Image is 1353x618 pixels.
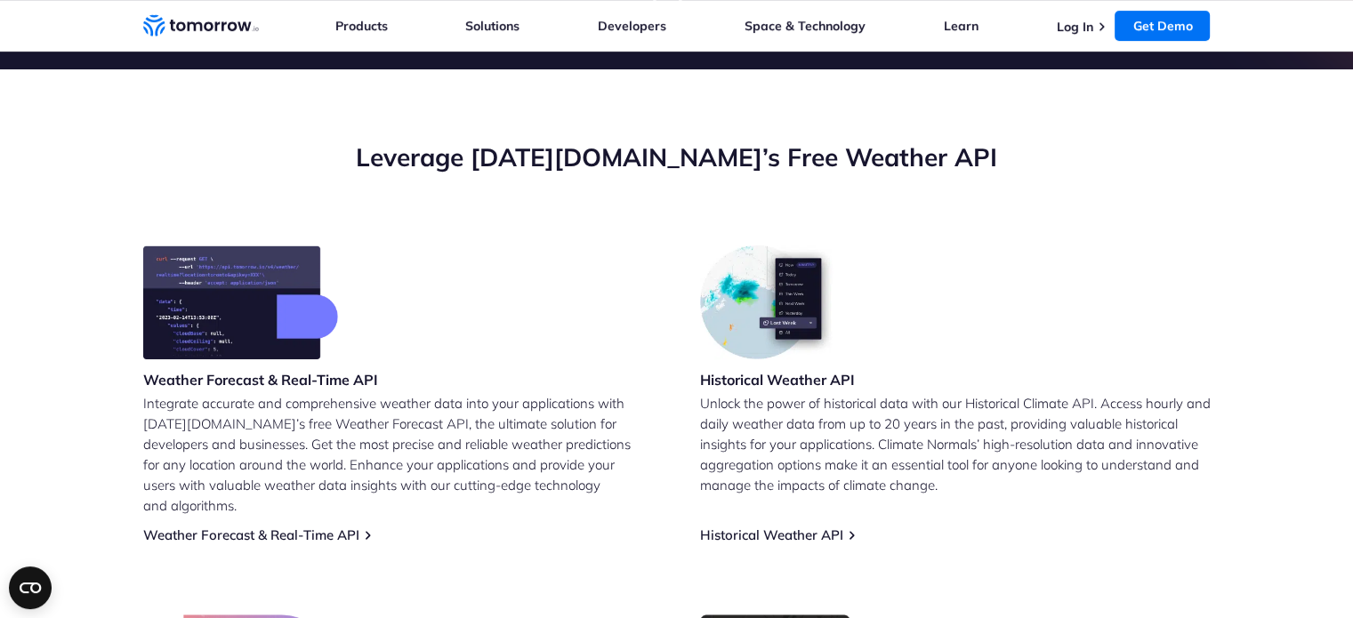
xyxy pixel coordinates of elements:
a: Solutions [465,18,519,34]
a: Developers [598,18,666,34]
h3: Weather Forecast & Real-Time API [143,370,378,389]
a: Space & Technology [745,18,866,34]
h3: Historical Weather API [700,370,855,389]
a: Products [335,18,388,34]
a: Historical Weather API [700,526,843,543]
p: Unlock the power of historical data with our Historical Climate API. Access hourly and daily weat... [700,393,1211,495]
a: Learn [944,18,979,34]
a: Home link [143,12,259,39]
h2: Leverage [DATE][DOMAIN_NAME]’s Free Weather API [143,140,1211,174]
button: Open CMP widget [9,566,52,609]
a: Weather Forecast & Real-Time API [143,526,359,543]
p: Integrate accurate and comprehensive weather data into your applications with [DATE][DOMAIN_NAME]... [143,393,654,516]
a: Log In [1056,19,1092,35]
a: Get Demo [1115,11,1210,41]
